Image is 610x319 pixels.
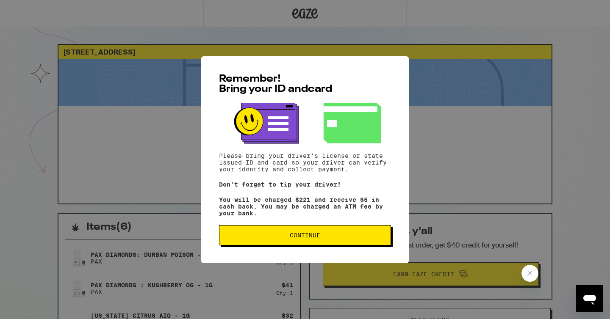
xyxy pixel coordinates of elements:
p: You will be charged $221 and receive $5 in cash back. You may be charged an ATM fee by your bank. [219,196,391,217]
iframe: Button to launch messaging window [576,285,603,312]
span: Remember! Bring your ID and card [219,74,332,94]
p: Please bring your driver's license or state issued ID and card so your driver can verify your ide... [219,152,391,173]
span: Continue [290,232,320,238]
iframe: Close message [521,265,538,282]
p: Don't forget to tip your driver! [219,181,391,188]
span: Hi. Need any help? [5,6,61,13]
button: Continue [219,225,391,245]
